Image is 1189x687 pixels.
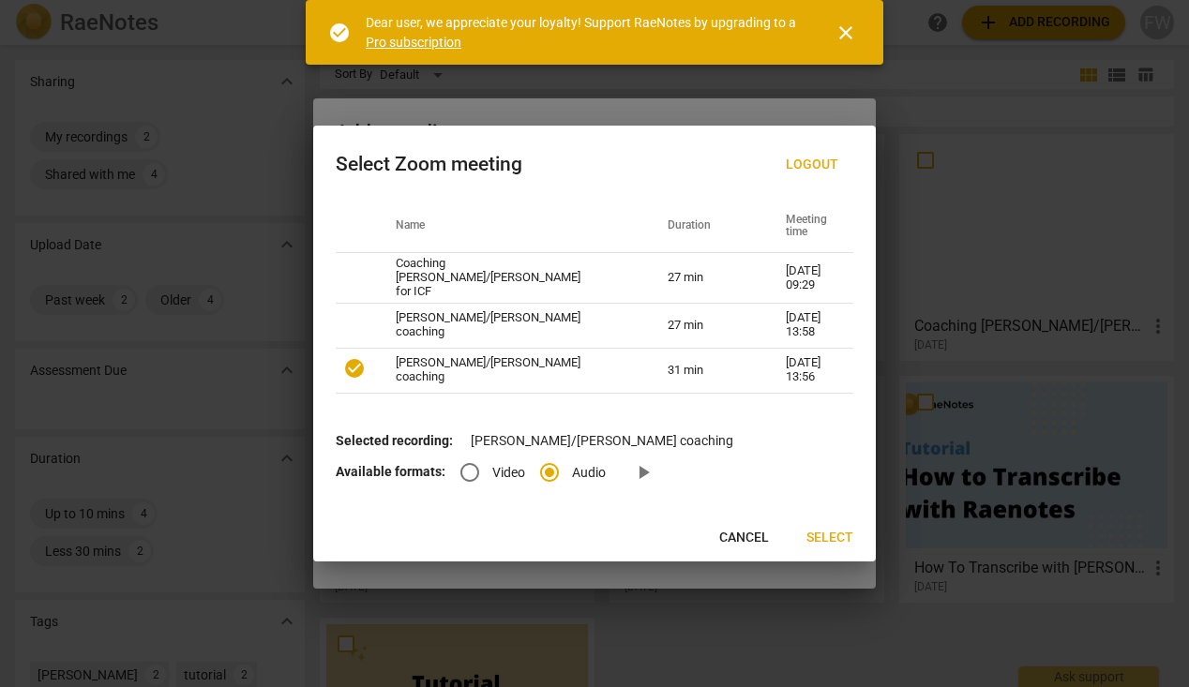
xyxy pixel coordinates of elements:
[366,35,461,50] a: Pro subscription
[763,201,853,253] th: Meeting time
[835,22,857,44] span: close
[632,461,655,484] span: play_arrow
[763,253,853,304] td: [DATE] 09:29
[763,348,853,393] td: [DATE] 13:56
[771,148,853,182] button: Logout
[336,464,445,479] b: Available formats:
[492,463,525,483] span: Video
[645,253,763,304] td: 27 min
[763,303,853,348] td: [DATE] 13:58
[460,464,621,479] div: File type
[336,431,853,451] p: [PERSON_NAME]/[PERSON_NAME] coaching
[373,201,645,253] th: Name
[336,153,522,176] div: Select Zoom meeting
[366,13,801,52] div: Dear user, we appreciate your loyalty! Support RaeNotes by upgrading to a
[373,348,645,393] td: [PERSON_NAME]/[PERSON_NAME] coaching
[645,303,763,348] td: 27 min
[704,520,784,554] button: Cancel
[791,520,868,554] button: Select
[572,463,606,483] span: Audio
[328,22,351,44] span: check_circle
[786,156,838,174] span: Logout
[719,529,769,547] span: Cancel
[621,450,666,495] a: Preview
[373,253,645,304] td: Coaching [PERSON_NAME]/[PERSON_NAME] for ICF
[373,303,645,348] td: [PERSON_NAME]/[PERSON_NAME] coaching
[806,529,853,547] span: Select
[343,357,366,380] span: check_circle
[645,348,763,393] td: 31 min
[645,201,763,253] th: Duration
[336,433,453,448] b: Selected recording:
[823,10,868,55] button: Close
